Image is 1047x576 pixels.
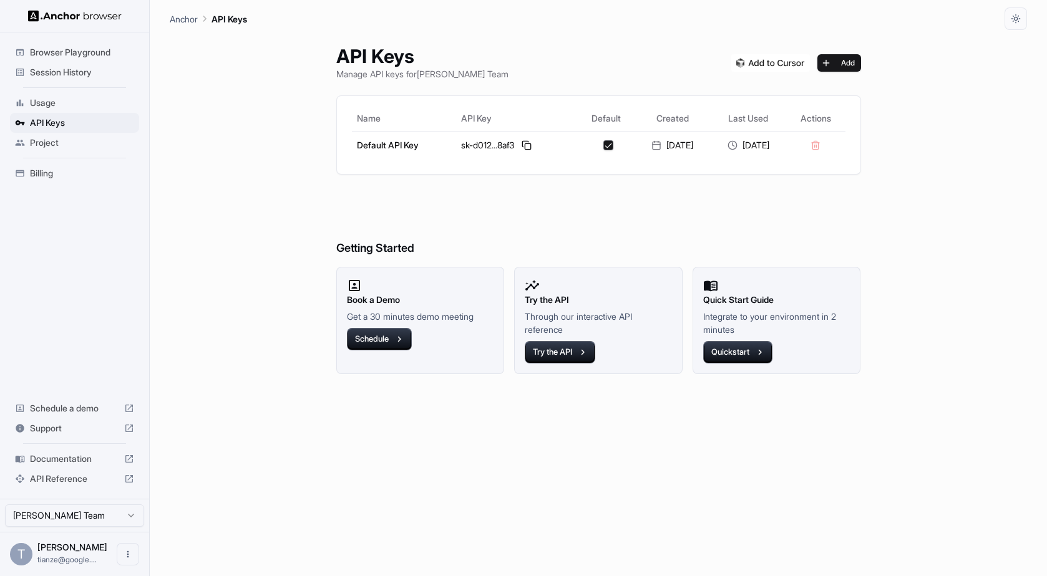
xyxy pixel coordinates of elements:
div: Schedule a demo [10,398,139,418]
span: Schedule a demo [30,402,119,415]
button: Quickstart [703,341,772,363]
h2: Book a Demo [347,293,494,307]
h2: Quick Start Guide [703,293,850,307]
td: Default API Key [352,131,457,159]
span: tianze@google.com [37,555,97,564]
button: Try the API [525,341,595,363]
th: Actions [786,106,845,131]
button: Copy API key [519,138,534,153]
span: API Reference [30,473,119,485]
th: Last Used [710,106,786,131]
p: Manage API keys for [PERSON_NAME] Team [336,67,509,80]
h1: API Keys [336,45,509,67]
span: Project [30,137,134,149]
div: API Keys [10,113,139,133]
nav: breadcrumb [170,12,247,26]
div: Support [10,418,139,438]
div: Billing [10,163,139,183]
p: Integrate to your environment in 2 minutes [703,310,850,336]
h2: Try the API [525,293,672,307]
img: Anchor Logo [28,10,122,22]
div: Usage [10,93,139,113]
th: Created [635,106,710,131]
div: API Reference [10,469,139,489]
span: Tianze Shi [37,542,107,552]
span: Billing [30,167,134,180]
th: API Key [456,106,577,131]
th: Name [352,106,457,131]
button: Open menu [117,543,139,565]
span: Usage [30,97,134,109]
div: Documentation [10,449,139,469]
div: Session History [10,62,139,82]
span: Browser Playground [30,46,134,59]
button: Add [817,54,861,72]
div: T [10,543,32,565]
button: Schedule [347,328,412,350]
img: Add anchorbrowser MCP server to Cursor [731,54,810,72]
span: Documentation [30,453,119,465]
p: Through our interactive API reference [525,310,672,336]
div: sk-d012...8af3 [461,138,572,153]
div: [DATE] [640,139,705,151]
p: API Keys [212,12,247,26]
p: Anchor [170,12,198,26]
div: Project [10,133,139,153]
div: Browser Playground [10,42,139,62]
div: [DATE] [715,139,781,151]
span: API Keys [30,117,134,129]
th: Default [577,106,635,131]
p: Get a 30 minutes demo meeting [347,310,494,323]
span: Session History [30,66,134,79]
span: Support [30,422,119,434]
h6: Getting Started [336,190,861,257]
